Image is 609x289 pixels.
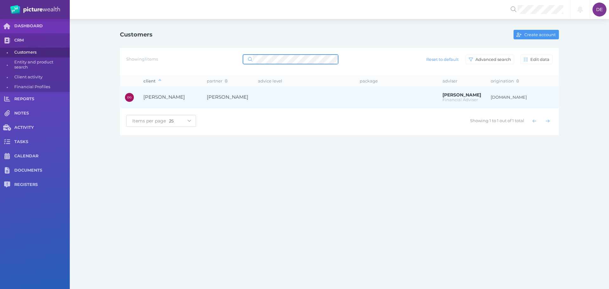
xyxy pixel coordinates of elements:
img: PW [10,5,60,14]
button: Show next page [543,116,553,126]
span: Entity and product search [14,57,68,72]
span: Create account [523,32,559,37]
span: Showing 1 to 1 out of 1 total [470,118,524,123]
span: Financial Adviser [442,97,478,102]
span: Showing 1 items [126,56,158,62]
span: origination [491,78,519,83]
div: Deon Gould [125,93,134,102]
th: package [355,76,438,87]
button: Show previous page [530,116,539,126]
th: advice level [253,76,355,87]
div: Darcie Ercegovich [593,3,606,16]
span: Items per page [127,118,169,124]
span: REPORTS [14,96,70,102]
span: ACTIVITY [14,125,70,130]
span: Customers [14,48,68,57]
span: TASKS [14,139,70,145]
span: DG [127,96,132,99]
span: CRM [14,38,70,43]
span: partner [207,78,227,83]
span: DOCUMENTS [14,168,70,173]
span: Reset to default [424,57,462,62]
span: Grant Teakle [442,92,481,98]
h1: Customers [120,31,153,38]
span: Deon Gould [143,94,185,100]
button: Edit data [521,55,553,64]
span: REGISTERS [14,182,70,187]
span: Financial Profiles [14,82,68,92]
span: Farrah Gould [207,94,248,100]
button: Reset to default [423,55,462,64]
span: Client activity [14,72,68,82]
span: DE [596,7,603,12]
span: Advanced search [474,57,514,62]
th: adviser [438,76,486,87]
button: Advanced search [466,55,514,64]
span: NOTES [14,111,70,116]
span: CALENDAR [14,154,70,159]
span: [DOMAIN_NAME] [491,95,529,100]
span: Edit data [529,57,552,62]
button: Create account [514,30,559,39]
span: DASHBOARD [14,23,70,29]
span: client [143,78,161,83]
